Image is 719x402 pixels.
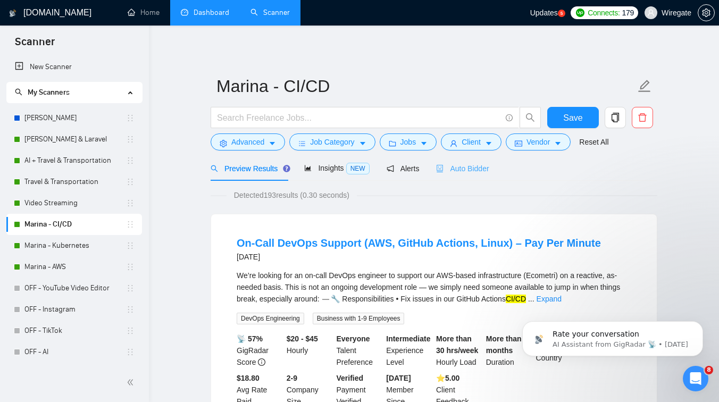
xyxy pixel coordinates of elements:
button: barsJob Categorycaret-down [289,133,375,150]
li: OFF - Blockchain [6,363,142,384]
div: Tooltip anchor [282,164,291,173]
button: idcardVendorcaret-down [506,133,571,150]
b: $20 - $45 [287,334,318,343]
li: Pavel -Filament & Laravel [6,129,142,150]
span: setting [220,139,227,147]
a: Expand [537,295,562,303]
div: Duration [484,333,534,368]
a: Marina - Kubernetes [24,235,126,256]
span: search [211,165,218,172]
img: logo [9,5,16,22]
span: folder [389,139,396,147]
iframe: Intercom notifications message [506,299,719,373]
span: holder [126,220,135,229]
a: [PERSON_NAME] [24,107,126,129]
button: copy [605,107,626,128]
b: More than 30 hrs/week [436,334,478,355]
span: My Scanners [28,88,70,97]
span: area-chart [304,164,312,172]
li: OFF - TikTok [6,320,142,341]
iframe: Intercom live chat [683,366,708,391]
a: Marina - CI/CD [24,214,126,235]
b: Intermediate [386,334,430,343]
span: double-left [127,377,137,388]
b: Everyone [337,334,370,343]
li: OFF - Instagram [6,299,142,320]
span: 179 [622,7,634,19]
a: setting [698,9,715,17]
span: Job Category [310,136,354,148]
a: Reset All [579,136,608,148]
span: 8 [705,366,713,374]
span: Preview Results [211,164,287,173]
span: holder [126,263,135,271]
li: Video Streaming [6,192,142,214]
span: robot [436,165,444,172]
span: Business with 1-9 Employees [313,313,405,324]
span: search [15,88,22,96]
li: Marina - CI/CD [6,214,142,235]
span: caret-down [269,139,276,147]
span: idcard [515,139,522,147]
span: Client [462,136,481,148]
span: Save [563,111,582,124]
span: holder [126,326,135,335]
span: user [647,9,655,16]
div: We’re looking for an on-call DevOps engineer to support our AWS-based infrastructure (Ecometri) o... [237,270,631,305]
button: Save [547,107,599,128]
span: holder [126,178,135,186]
span: ... [528,295,534,303]
span: holder [126,305,135,314]
span: delete [632,113,653,122]
span: holder [126,156,135,165]
button: folderJobscaret-down [380,133,437,150]
span: bars [298,139,306,147]
img: upwork-logo.png [576,9,584,17]
span: copy [605,113,625,122]
span: Detected 193 results (0.30 seconds) [227,189,357,201]
span: Alerts [387,164,420,173]
a: OFF - AI [24,341,126,363]
a: Marina - AWS [24,256,126,278]
input: Search Freelance Jobs... [217,111,501,124]
span: caret-down [420,139,428,147]
span: notification [387,165,394,172]
li: Mikhail- DevOps [6,107,142,129]
button: userClientcaret-down [441,133,501,150]
span: NEW [346,163,370,174]
b: 2-9 [287,374,297,382]
text: 5 [561,11,563,16]
span: Vendor [526,136,550,148]
a: 5 [558,10,565,17]
span: Updates [530,9,558,17]
b: $18.80 [237,374,260,382]
li: Marina - AWS [6,256,142,278]
a: Travel & Transportation [24,171,126,192]
span: Scanner [6,34,63,56]
li: Marina - Kubernetes [6,235,142,256]
a: OFF - Instagram [24,299,126,320]
span: Auto Bidder [436,164,489,173]
span: Connects: [588,7,620,19]
input: Scanner name... [216,73,636,99]
span: info-circle [258,358,265,366]
button: settingAdvancedcaret-down [211,133,285,150]
div: [DATE] [237,250,601,263]
b: [DATE] [386,374,411,382]
span: holder [126,135,135,144]
b: 📡 57% [237,334,263,343]
a: Video Streaming [24,192,126,214]
a: [PERSON_NAME] & Laravel [24,129,126,150]
span: holder [126,241,135,250]
span: caret-down [485,139,492,147]
span: user [450,139,457,147]
span: holder [126,284,135,292]
mark: CI/CD [506,295,526,303]
div: Talent Preference [335,333,384,368]
a: On-Call DevOps Support (AWS, GitHub Actions, Linux) – Pay Per Minute [237,237,601,249]
a: dashboardDashboard [181,8,229,17]
span: holder [126,348,135,356]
